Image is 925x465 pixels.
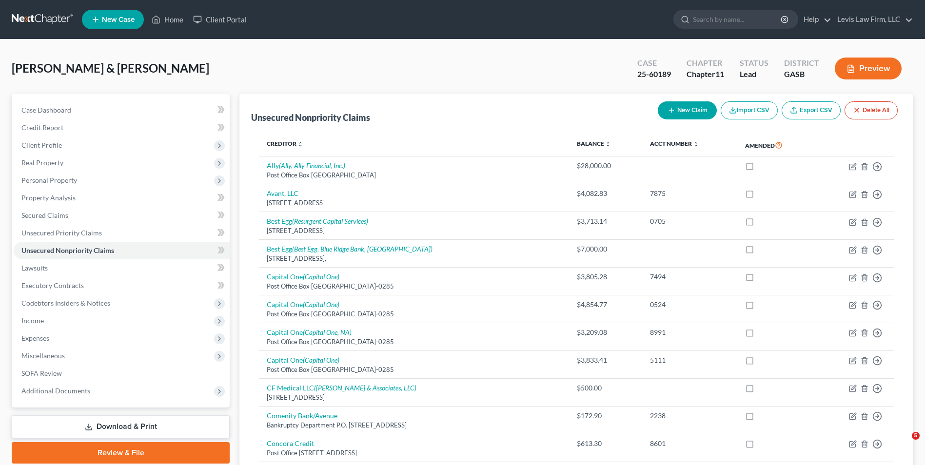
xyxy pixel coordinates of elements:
[693,141,699,147] i: unfold_more
[21,351,65,360] span: Miscellaneous
[267,384,416,392] a: CF Medical LLC([PERSON_NAME] & Associates, LLC)
[577,383,635,393] div: $500.00
[14,189,230,207] a: Property Analysis
[267,365,561,374] div: Post Office Box [GEOGRAPHIC_DATA]-0285
[14,224,230,242] a: Unsecured Priority Claims
[21,176,77,184] span: Personal Property
[267,300,339,309] a: Capital One(Capital One)
[21,246,114,254] span: Unsecured Nonpriority Claims
[650,411,729,421] div: 2238
[303,300,339,309] i: (Capital One)
[267,140,303,147] a: Creditor unfold_more
[14,101,230,119] a: Case Dashboard
[637,69,671,80] div: 25-60189
[267,161,345,170] a: Ally(Ally, Ally Financial, Inc.)
[715,69,724,78] span: 11
[650,216,729,226] div: 0705
[892,432,915,455] iframe: Intercom live chat
[188,11,252,28] a: Client Portal
[21,387,90,395] span: Additional Documents
[267,254,561,263] div: [STREET_ADDRESS],
[577,439,635,448] div: $613.30
[21,299,110,307] span: Codebtors Insiders & Notices
[577,328,635,337] div: $3,209.08
[832,11,913,28] a: Levis Law Firm, LLC
[14,259,230,277] a: Lawsuits
[650,328,729,337] div: 8991
[314,384,416,392] i: ([PERSON_NAME] & Associates, LLC)
[267,337,561,347] div: Post Office Box [GEOGRAPHIC_DATA]-0285
[577,189,635,198] div: $4,082.83
[784,58,819,69] div: District
[14,365,230,382] a: SOFA Review
[267,356,339,364] a: Capital One(Capital One)
[577,244,635,254] div: $7,000.00
[737,134,816,156] th: Amended
[740,58,768,69] div: Status
[147,11,188,28] a: Home
[21,334,49,342] span: Expenses
[267,411,337,420] a: Comenity Bank/Avenue
[650,300,729,310] div: 0524
[251,112,370,123] div: Unsecured Nonpriority Claims
[577,300,635,310] div: $4,854.77
[21,158,63,167] span: Real Property
[21,316,44,325] span: Income
[303,272,339,281] i: (Capitol One)
[267,189,298,197] a: Avant, LLC
[267,245,433,253] a: Best Egg(Best Egg, Blue Ridge Bank, [GEOGRAPHIC_DATA])
[650,355,729,365] div: 5111
[12,415,230,438] a: Download & Print
[267,439,314,447] a: Concora Credit
[267,171,561,180] div: Post Office Box [GEOGRAPHIC_DATA]
[267,217,368,225] a: Best Egg(Resurgent Capital Services)
[21,106,71,114] span: Case Dashboard
[21,211,68,219] span: Secured Claims
[12,61,209,75] span: [PERSON_NAME] & [PERSON_NAME]
[267,421,561,430] div: Bankruptcy Department P.O. [STREET_ADDRESS]
[12,442,230,464] a: Review & File
[687,69,724,80] div: Chapter
[577,355,635,365] div: $3,833.41
[14,207,230,224] a: Secured Claims
[799,11,831,28] a: Help
[292,217,368,225] i: (Resurgent Capital Services)
[303,328,352,336] i: (Capital One, NA)
[782,101,841,119] a: Export CSV
[693,10,782,28] input: Search by name...
[650,189,729,198] div: 7875
[21,141,62,149] span: Client Profile
[267,198,561,208] div: [STREET_ADDRESS]
[292,245,433,253] i: (Best Egg, Blue Ridge Bank, [GEOGRAPHIC_DATA])
[267,328,352,336] a: Capital One(Capital One, NA)
[650,439,729,448] div: 8601
[267,393,561,402] div: [STREET_ADDRESS]
[687,58,724,69] div: Chapter
[21,123,63,132] span: Credit Report
[835,58,902,79] button: Preview
[650,140,699,147] a: Acct Number unfold_more
[721,101,778,119] button: Import CSV
[267,310,561,319] div: Post Office Box [GEOGRAPHIC_DATA]-0285
[845,101,898,119] button: Delete All
[605,141,611,147] i: unfold_more
[14,119,230,136] a: Credit Report
[577,161,635,171] div: $28,000.00
[21,369,62,377] span: SOFA Review
[21,194,76,202] span: Property Analysis
[577,272,635,282] div: $3,805.28
[577,411,635,421] div: $172.90
[637,58,671,69] div: Case
[912,432,920,440] span: 5
[740,69,768,80] div: Lead
[267,226,561,235] div: [STREET_ADDRESS]
[21,281,84,290] span: Executory Contracts
[102,16,135,23] span: New Case
[650,272,729,282] div: 7494
[21,229,102,237] span: Unsecured Priority Claims
[784,69,819,80] div: GASB
[303,356,339,364] i: (Capital One)
[577,216,635,226] div: $3,713.14
[267,272,339,281] a: Capital One(Capitol One)
[14,277,230,294] a: Executory Contracts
